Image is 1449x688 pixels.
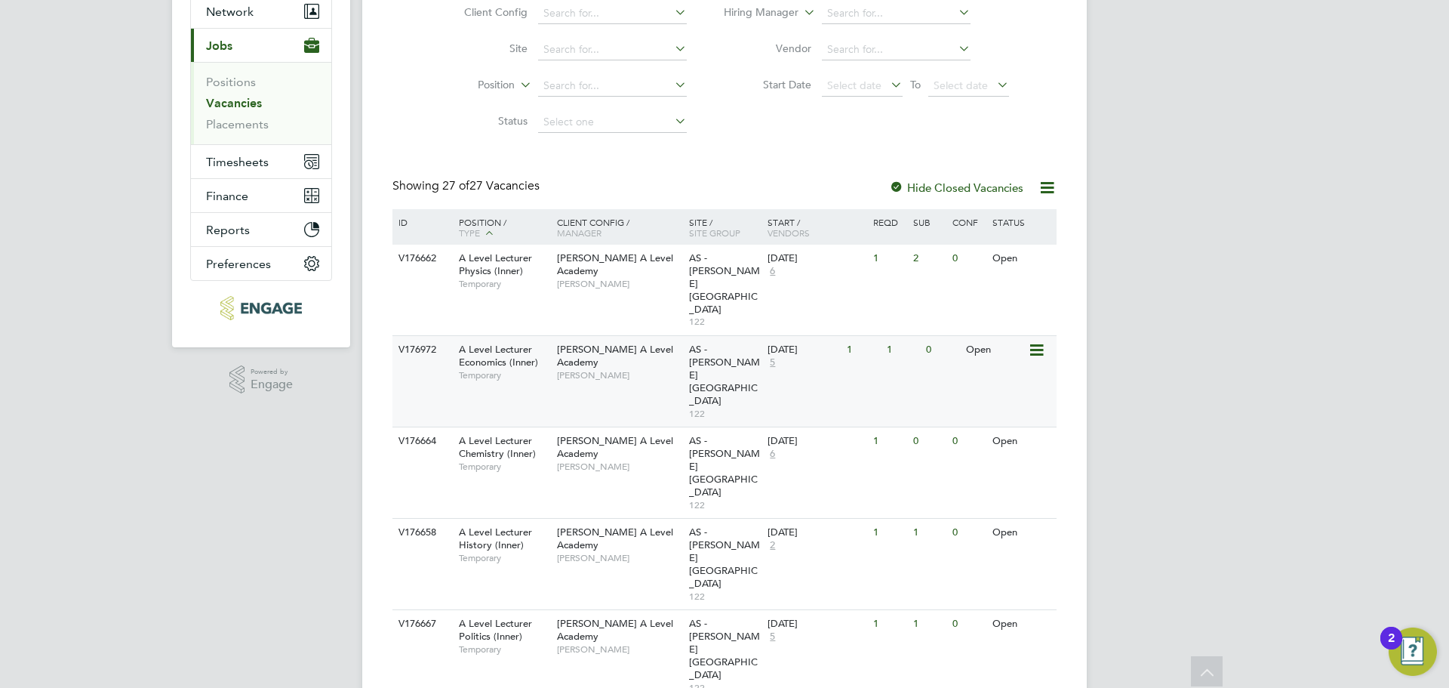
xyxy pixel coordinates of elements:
div: 1 [909,610,949,638]
label: Client Config [441,5,528,19]
div: 2 [909,245,949,273]
span: Jobs [206,39,232,53]
div: Open [962,336,1028,364]
span: Site Group [689,227,740,239]
div: V176658 [395,519,448,547]
div: Client Config / [553,209,685,245]
div: 0 [949,245,988,273]
div: 0 [909,427,949,455]
div: 1 [909,519,949,547]
div: Jobs [191,62,331,144]
div: [DATE] [768,526,866,539]
span: Reports [206,223,250,237]
label: Site [441,42,528,55]
div: 1 [883,336,922,364]
span: 5 [768,631,777,643]
img: morganhunt-logo-retina.png [220,296,301,320]
span: Timesheets [206,155,269,169]
span: Temporary [459,369,549,381]
input: Search for... [538,39,687,60]
span: [PERSON_NAME] [557,643,681,656]
div: 0 [949,610,988,638]
span: [PERSON_NAME] [557,369,681,381]
div: 1 [843,336,882,364]
a: Positions [206,75,256,89]
span: 6 [768,448,777,461]
label: Hide Closed Vacancies [889,180,1023,195]
span: Temporary [459,278,549,290]
span: Select date [827,79,881,92]
label: Position [428,78,515,93]
span: A Level Lecturer Physics (Inner) [459,251,532,277]
label: Start Date [724,78,811,91]
input: Search for... [822,39,971,60]
span: Type [459,227,480,239]
div: V176667 [395,610,448,638]
div: [DATE] [768,618,866,631]
div: Open [989,245,1054,273]
span: AS - [PERSON_NAME][GEOGRAPHIC_DATA] [689,526,760,590]
div: [DATE] [768,435,866,448]
div: V176972 [395,336,448,364]
span: 2 [768,539,777,552]
div: V176664 [395,427,448,455]
div: 1 [869,427,909,455]
span: 122 [689,316,761,328]
span: 27 of [442,178,469,193]
span: [PERSON_NAME] A Level Academy [557,526,673,551]
div: 0 [922,336,961,364]
div: 2 [1388,638,1395,658]
a: Placements [206,117,269,131]
div: [DATE] [768,344,839,356]
span: 122 [689,408,761,420]
div: 1 [869,610,909,638]
div: Start / [764,209,869,245]
span: Temporary [459,552,549,564]
span: Temporary [459,643,549,656]
div: Reqd [869,209,909,235]
span: 6 [768,265,777,278]
span: To [906,75,925,94]
span: [PERSON_NAME] [557,552,681,564]
span: [PERSON_NAME] A Level Academy [557,434,673,460]
span: A Level Lecturer Politics (Inner) [459,617,532,643]
div: 1 [869,245,909,273]
div: Position / [448,209,553,247]
button: Open Resource Center, 2 new notifications [1389,628,1437,676]
div: 0 [949,519,988,547]
span: [PERSON_NAME] A Level Academy [557,617,673,643]
span: 27 Vacancies [442,178,540,193]
div: Conf [949,209,988,235]
span: [PERSON_NAME] A Level Academy [557,251,673,277]
input: Search for... [538,76,687,97]
button: Jobs [191,29,331,62]
span: A Level Lecturer Chemistry (Inner) [459,434,536,460]
div: Site / [685,209,764,245]
span: 122 [689,591,761,603]
div: ID [395,209,448,235]
span: Engage [251,378,293,391]
span: AS - [PERSON_NAME][GEOGRAPHIC_DATA] [689,434,760,498]
span: Manager [557,227,601,239]
label: Hiring Manager [712,5,798,20]
input: Search for... [538,3,687,24]
span: 5 [768,356,777,369]
a: Vacancies [206,96,262,110]
div: Showing [392,178,543,194]
input: Select one [538,112,687,133]
div: [DATE] [768,252,866,265]
div: Open [989,610,1054,638]
a: Go to home page [190,296,332,320]
button: Finance [191,179,331,212]
input: Search for... [822,3,971,24]
div: Open [989,519,1054,547]
div: Status [989,209,1054,235]
span: AS - [PERSON_NAME][GEOGRAPHIC_DATA] [689,617,760,681]
a: Powered byEngage [229,366,294,394]
span: [PERSON_NAME] A Level Academy [557,343,673,369]
span: Finance [206,189,248,203]
span: [PERSON_NAME] [557,278,681,290]
span: Powered by [251,366,293,378]
div: V176662 [395,245,448,273]
span: Vendors [768,227,810,239]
